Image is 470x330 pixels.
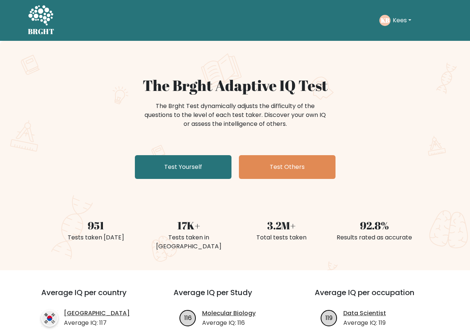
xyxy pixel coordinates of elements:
[41,288,147,306] h3: Average IQ per country
[343,318,386,327] p: Average IQ: 119
[325,313,333,322] text: 119
[41,310,58,327] img: country
[28,27,55,36] h5: BRGHT
[240,233,324,242] div: Total tests taken
[174,288,297,306] h3: Average IQ per Study
[240,218,324,233] div: 3.2M+
[135,155,231,179] a: Test Yourself
[333,233,416,242] div: Results rated as accurate
[184,313,191,322] text: 116
[343,309,386,318] a: Data Scientist
[333,218,416,233] div: 92.8%
[147,233,231,251] div: Tests taken in [GEOGRAPHIC_DATA]
[202,309,256,318] a: Molecular Biology
[28,3,55,38] a: BRGHT
[64,309,130,318] a: [GEOGRAPHIC_DATA]
[147,218,231,233] div: 17K+
[202,318,256,327] p: Average IQ: 116
[315,288,438,306] h3: Average IQ per occupation
[64,318,130,327] p: Average IQ: 117
[380,16,389,24] text: KB
[54,233,138,242] div: Tests taken [DATE]
[390,16,414,25] button: Kees
[142,102,328,128] div: The Brght Test dynamically adjusts the difficulty of the questions to the level of each test take...
[54,218,138,233] div: 951
[239,155,336,179] a: Test Others
[54,76,416,94] h1: The Brght Adaptive IQ Test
